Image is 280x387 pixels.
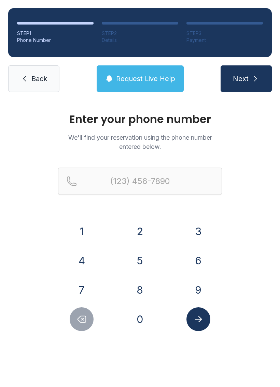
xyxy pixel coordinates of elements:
[58,133,222,151] p: We'll find your reservation using the phone number entered below.
[116,74,175,83] span: Request Live Help
[70,249,94,273] button: 4
[102,30,178,37] div: STEP 2
[128,307,152,331] button: 0
[186,30,263,37] div: STEP 3
[58,168,222,195] input: Reservation phone number
[128,278,152,302] button: 8
[128,219,152,243] button: 2
[70,219,94,243] button: 1
[186,249,210,273] button: 6
[233,74,249,83] span: Next
[186,219,210,243] button: 3
[186,278,210,302] button: 9
[31,74,47,83] span: Back
[70,278,94,302] button: 7
[102,37,178,44] div: Details
[17,30,94,37] div: STEP 1
[17,37,94,44] div: Phone Number
[128,249,152,273] button: 5
[186,307,210,331] button: Submit lookup form
[186,37,263,44] div: Payment
[58,114,222,125] h1: Enter your phone number
[70,307,94,331] button: Delete number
